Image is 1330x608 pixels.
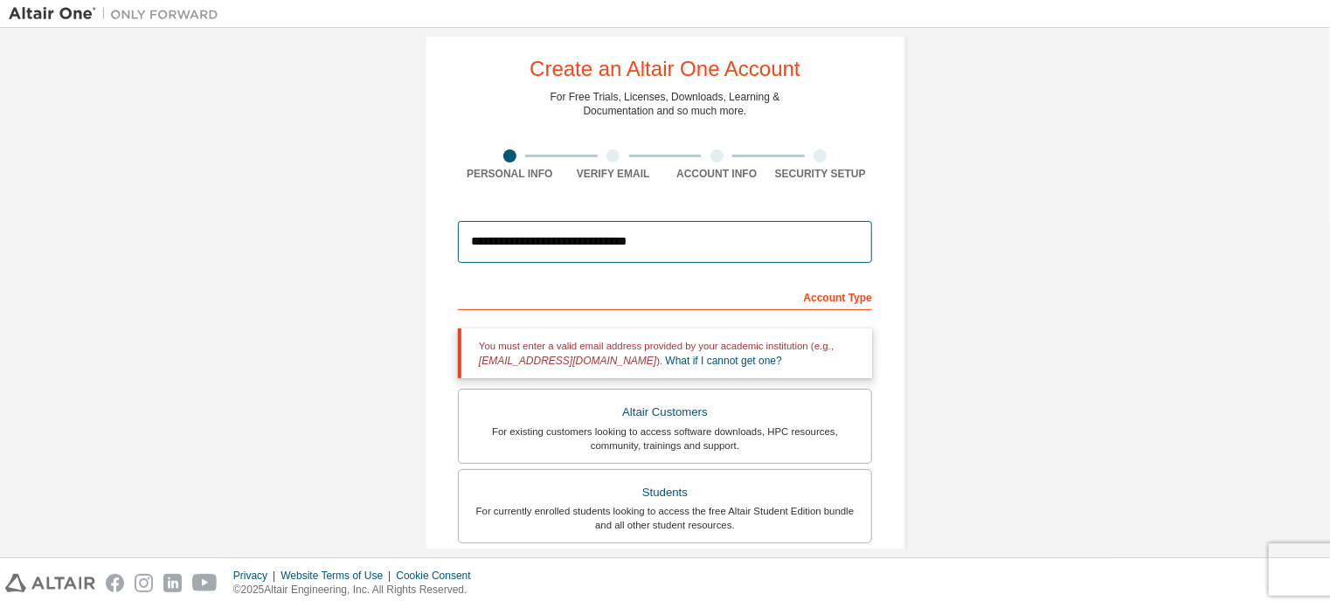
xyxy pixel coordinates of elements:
div: Cookie Consent [396,569,481,583]
div: Students [469,480,861,505]
div: For existing customers looking to access software downloads, HPC resources, community, trainings ... [469,425,861,453]
div: Personal Info [458,167,562,181]
img: instagram.svg [135,574,153,592]
div: Altair Customers [469,400,861,425]
div: Create an Altair One Account [530,59,800,79]
div: Account Info [665,167,769,181]
div: Verify Email [562,167,666,181]
a: What if I cannot get one? [666,355,782,367]
div: Account Type [458,282,872,310]
img: linkedin.svg [163,574,182,592]
p: © 2025 Altair Engineering, Inc. All Rights Reserved. [233,583,481,598]
span: [EMAIL_ADDRESS][DOMAIN_NAME] [479,355,656,367]
img: Altair One [9,5,227,23]
img: youtube.svg [192,574,218,592]
div: You must enter a valid email address provided by your academic institution (e.g., ). [458,328,872,378]
img: altair_logo.svg [5,574,95,592]
div: For Free Trials, Licenses, Downloads, Learning & Documentation and so much more. [551,90,780,118]
div: Privacy [233,569,281,583]
div: Website Terms of Use [281,569,396,583]
div: For currently enrolled students looking to access the free Altair Student Edition bundle and all ... [469,504,861,532]
div: Security Setup [769,167,873,181]
img: facebook.svg [106,574,124,592]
